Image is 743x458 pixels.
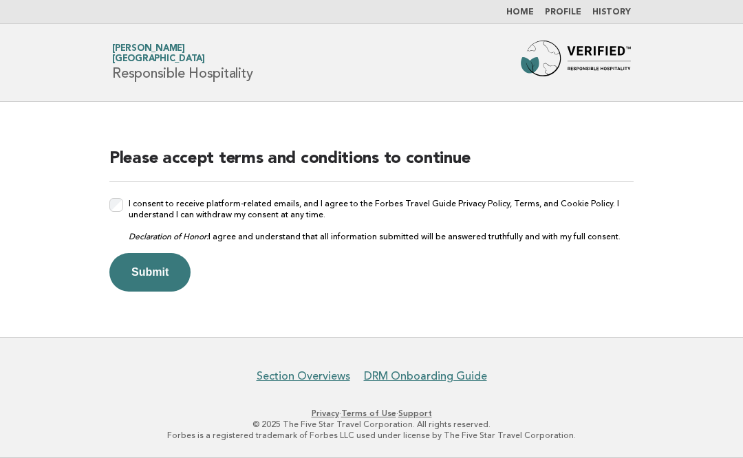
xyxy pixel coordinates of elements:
a: DRM Onboarding Guide [364,369,487,383]
a: Terms of Use [341,408,396,418]
p: · · [19,408,724,419]
a: Support [398,408,432,418]
em: Declaration of Honor: [129,232,208,241]
p: © 2025 The Five Star Travel Corporation. All rights reserved. [19,419,724,430]
h2: Please accept terms and conditions to continue [109,148,634,182]
a: History [592,8,631,17]
img: Forbes Travel Guide [521,41,631,85]
a: Home [506,8,534,17]
h1: Responsible Hospitality [112,45,252,80]
label: I consent to receive platform-related emails, and I agree to the Forbes Travel Guide Privacy Poli... [129,198,634,242]
a: Section Overviews [257,369,350,383]
button: Submit [109,253,191,292]
a: [PERSON_NAME][GEOGRAPHIC_DATA] [112,44,205,63]
span: [GEOGRAPHIC_DATA] [112,55,205,64]
a: Profile [545,8,581,17]
p: Forbes is a registered trademark of Forbes LLC used under license by The Five Star Travel Corpora... [19,430,724,441]
a: Privacy [312,408,339,418]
